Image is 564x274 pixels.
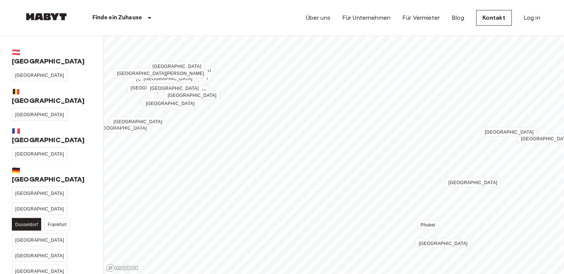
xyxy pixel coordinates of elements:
[485,130,534,135] span: [GEOGRAPHIC_DATA]
[12,249,67,262] a: [GEOGRAPHIC_DATA]
[15,151,64,157] span: [GEOGRAPHIC_DATA]
[133,75,188,83] div: Map marker
[146,98,202,106] div: Map marker
[415,239,471,248] a: [GEOGRAPHIC_DATA]
[127,84,183,92] div: Map marker
[113,70,208,78] div: Map marker
[402,13,440,22] a: Für Vermieter
[12,127,92,144] span: 🇫🇷 [GEOGRAPHIC_DATA]
[12,202,67,215] a: [GEOGRAPHIC_DATA]
[44,218,70,231] a: Frankfurt
[15,269,64,274] span: [GEOGRAPHIC_DATA]
[159,74,208,79] span: [GEOGRAPHIC_DATA]
[150,86,199,91] span: [GEOGRAPHIC_DATA]
[12,87,92,105] span: 🇧🇪 [GEOGRAPHIC_DATA]
[524,13,540,22] a: Log in
[146,97,202,107] a: [GEOGRAPHIC_DATA]
[481,128,537,136] div: Map marker
[417,221,439,229] div: Map marker
[448,180,497,185] span: [GEOGRAPHIC_DATA]
[164,92,220,100] div: Map marker
[113,119,162,124] span: [GEOGRAPHIC_DATA]
[98,125,147,131] span: [GEOGRAPHIC_DATA]
[142,100,198,108] div: Map marker
[15,206,64,212] span: [GEOGRAPHIC_DATA]
[12,218,41,231] a: Dusseldorf
[95,124,150,132] div: Map marker
[92,13,142,22] p: Finde ein Zuhause
[12,166,92,184] span: 🇩🇪 [GEOGRAPHIC_DATA]
[131,85,179,91] span: [GEOGRAPHIC_DATA]
[15,238,64,243] span: [GEOGRAPHIC_DATA]
[149,62,205,71] a: [GEOGRAPHIC_DATA]
[419,241,468,246] span: [GEOGRAPHIC_DATA]
[157,88,206,94] span: [GEOGRAPHIC_DATA]
[24,13,69,20] img: Habyt
[481,127,537,137] a: [GEOGRAPHIC_DATA]
[133,74,188,84] a: [GEOGRAPHIC_DATA]
[415,240,471,248] div: Map marker
[110,117,166,126] a: [GEOGRAPHIC_DATA]
[154,87,209,95] div: Map marker
[113,69,208,78] a: [GEOGRAPHIC_DATA][PERSON_NAME]
[144,76,192,81] span: [GEOGRAPHIC_DATA]
[149,63,205,71] div: Map marker
[15,191,64,196] span: [GEOGRAPHIC_DATA]
[476,10,512,26] a: Kontakt
[152,64,201,69] span: [GEOGRAPHIC_DATA]
[12,147,67,160] a: [GEOGRAPHIC_DATA]
[12,234,67,246] a: [GEOGRAPHIC_DATA]
[15,222,38,227] span: Dusseldorf
[12,187,67,199] a: [GEOGRAPHIC_DATA]
[306,13,330,22] a: Über uns
[142,99,198,108] a: [GEOGRAPHIC_DATA]
[164,91,220,100] a: [GEOGRAPHIC_DATA]
[117,71,204,76] span: [GEOGRAPHIC_DATA][PERSON_NAME]
[110,118,166,126] div: Map marker
[134,67,190,76] a: [GEOGRAPHIC_DATA]
[140,75,196,83] div: Map marker
[12,108,67,121] a: [GEOGRAPHIC_DATA]
[134,71,189,79] div: Map marker
[136,76,185,82] span: [GEOGRAPHIC_DATA]
[47,222,67,227] span: Frankfurt
[15,253,64,258] span: [GEOGRAPHIC_DATA]
[168,93,217,98] span: [GEOGRAPHIC_DATA]
[15,112,64,117] span: [GEOGRAPHIC_DATA]
[140,74,196,83] a: [GEOGRAPHIC_DATA]
[417,220,439,229] a: Phuket
[146,84,202,93] a: [GEOGRAPHIC_DATA]
[445,179,501,187] div: Map marker
[146,101,195,106] span: [GEOGRAPHIC_DATA]
[12,69,67,81] a: [GEOGRAPHIC_DATA]
[134,68,190,76] div: Map marker
[15,73,64,78] span: [GEOGRAPHIC_DATA]
[146,85,202,92] div: Map marker
[420,222,435,228] span: Phuket
[106,264,139,272] a: Mapbox logo
[162,69,211,74] span: [GEOGRAPHIC_DATA]
[150,100,199,105] span: [GEOGRAPHIC_DATA]
[452,13,464,22] a: Blog
[342,13,390,22] a: Für Unternehmen
[95,123,150,133] a: [GEOGRAPHIC_DATA]
[127,83,183,92] a: [GEOGRAPHIC_DATA]
[12,48,92,66] span: 🇦🇹 [GEOGRAPHIC_DATA]
[445,178,501,187] a: [GEOGRAPHIC_DATA]
[168,102,191,110] div: Map marker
